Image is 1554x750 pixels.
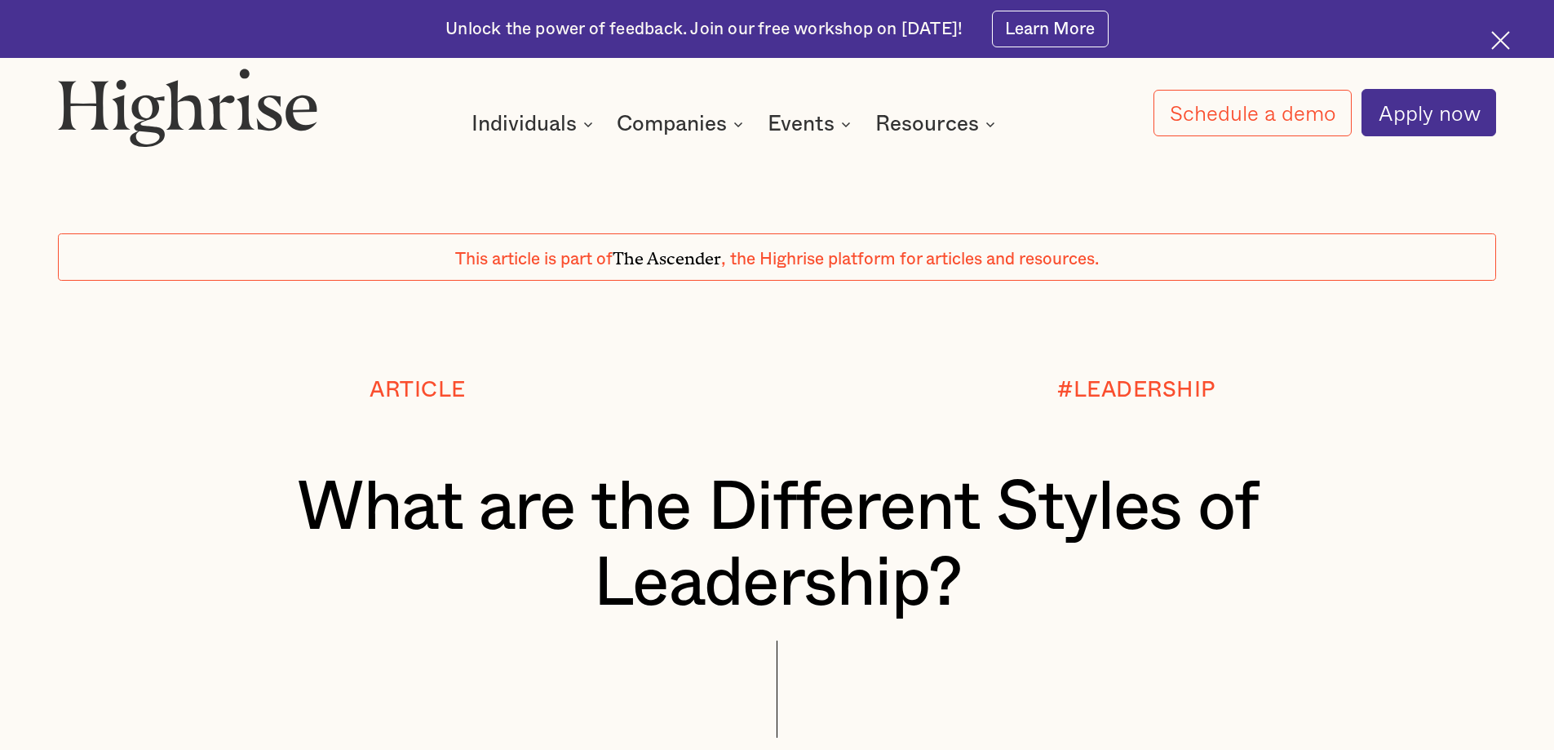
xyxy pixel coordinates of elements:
div: Individuals [472,114,577,134]
h1: What are the Different Styles of Leadership? [118,470,1437,623]
div: Individuals [472,114,598,134]
div: Article [370,378,466,402]
div: Events [768,114,856,134]
div: Companies [617,114,727,134]
img: Cross icon [1491,31,1510,50]
a: Learn More [992,11,1109,47]
a: Apply now [1361,89,1496,136]
div: Unlock the power of feedback. Join our free workshop on [DATE]! [445,18,963,41]
span: This article is part of [455,251,613,268]
div: Companies [617,114,748,134]
span: The Ascender [613,244,721,264]
div: Events [768,114,835,134]
div: Resources [875,114,1000,134]
div: #LEADERSHIP [1057,378,1215,402]
div: Resources [875,114,979,134]
img: Highrise logo [58,68,317,146]
a: Schedule a demo [1153,90,1353,136]
span: , the Highrise platform for articles and resources. [721,251,1099,268]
